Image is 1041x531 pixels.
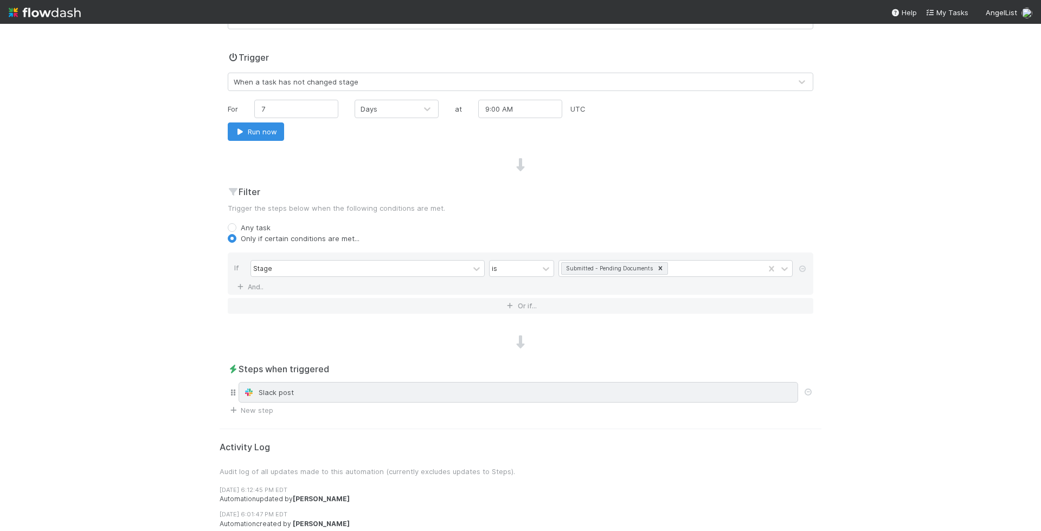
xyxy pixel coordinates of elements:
div: Automation updated by [220,494,821,504]
img: logo-inverted-e16ddd16eac7371096b0.svg [9,3,81,22]
p: Audit log of all updates made to this automation (currently excludes updates to Steps). [220,466,821,477]
h2: Trigger [228,51,269,64]
img: slack-logo-be3b6b95c164fb0f6cff.svg [243,388,254,396]
div: When a task has not changed stage [234,76,358,87]
span: AngelList [986,8,1017,17]
div: Automation created by [220,519,821,529]
a: My Tasks [926,7,968,18]
span: My Tasks [926,8,968,17]
p: Trigger the steps below when the following conditions are met. [228,203,813,213]
div: [DATE] 6:01:47 PM EDT [220,510,821,519]
a: New step [228,406,273,415]
div: Stage [253,263,272,273]
label: Only if certain conditions are met... [241,233,359,244]
strong: [PERSON_NAME] [293,495,350,503]
div: [DATE] 6:12:45 PM EDT [220,485,821,495]
strong: [PERSON_NAME] [293,520,350,528]
button: Run now [228,122,284,141]
div: Slack post [243,387,793,398]
h5: Activity Log [220,442,821,453]
button: Or if... [228,298,813,314]
h2: Filter [228,185,813,198]
label: Any task [241,222,271,233]
div: UTC [570,103,586,114]
div: is [492,263,497,273]
div: For [220,103,246,114]
div: If [234,260,250,279]
img: avatar_892eb56c-5b5a-46db-bf0b-2a9023d0e8f8.png [1021,8,1032,18]
h2: Steps when triggered [228,362,813,375]
div: at [447,103,470,114]
a: And.. [234,279,268,295]
div: Help [891,7,917,18]
div: Submitted - Pending Documents [563,263,654,274]
div: Days [361,103,377,114]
